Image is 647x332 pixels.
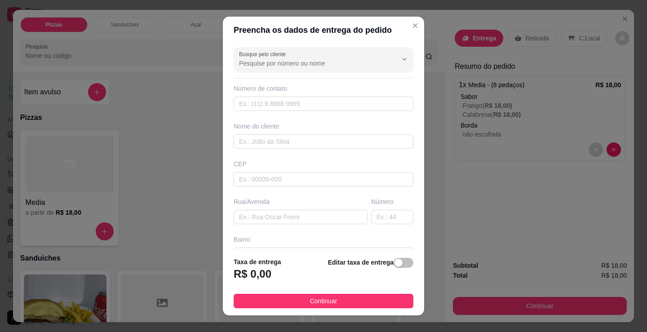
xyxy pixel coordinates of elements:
[234,294,413,308] button: Continuar
[234,122,413,131] div: Nome do cliente
[234,97,413,111] input: Ex.: (11) 9 8888-9999
[239,50,289,58] label: Busque pelo cliente
[328,259,394,266] strong: Editar taxa de entrega
[371,197,413,206] div: Número
[234,159,413,168] div: CEP
[234,210,368,224] input: Ex.: Rua Oscar Freire
[234,134,413,149] input: Ex.: João da Silva
[234,84,413,93] div: Número de contato
[223,17,424,44] header: Preencha os dados de entrega do pedido
[234,248,413,262] input: Ex.: Bairro Jardim
[397,52,412,66] button: Show suggestions
[239,59,383,68] input: Busque pelo cliente
[371,210,413,224] input: Ex.: 44
[234,235,413,244] div: Bairro
[234,258,281,266] strong: Taxa de entrega
[234,197,368,206] div: Rua/Avenida
[310,296,337,306] span: Continuar
[234,172,413,186] input: Ex.: 00000-000
[408,18,422,33] button: Close
[234,267,271,281] h3: R$ 0,00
